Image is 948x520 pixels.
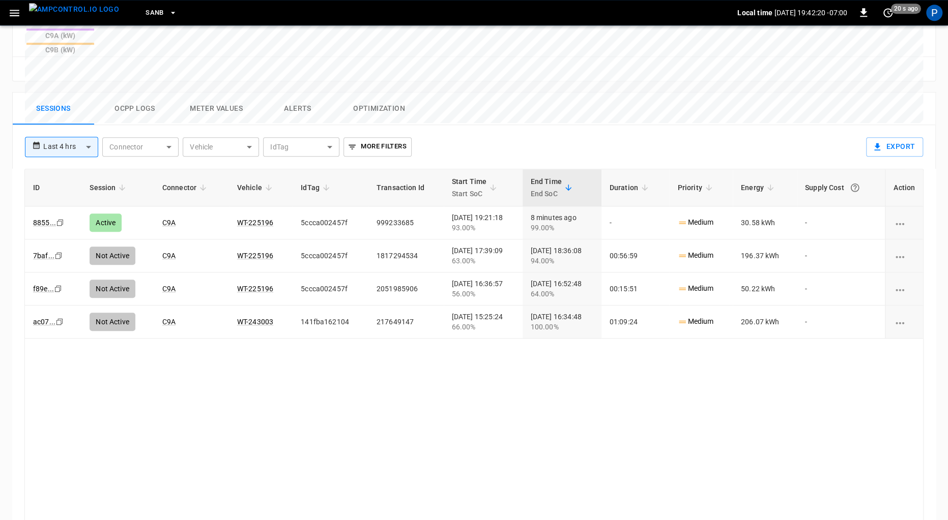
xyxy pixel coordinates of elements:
[25,169,81,206] th: ID
[452,289,514,299] div: 56.00%
[894,218,915,228] div: charging session options
[677,181,715,194] span: Priority
[452,312,514,332] div: [DATE] 15:25:24
[741,181,777,194] span: Energy
[531,279,593,299] div: [DATE] 16:52:48
[797,272,885,305] td: -
[338,93,420,125] button: Optimization
[162,285,176,293] a: C9A
[737,8,772,18] p: Local time
[601,272,670,305] td: 00:15:51
[531,322,593,332] div: 100.00%
[293,305,368,339] td: 141fba162104
[43,137,98,157] div: Last 4 hrs
[237,181,275,194] span: Vehicle
[301,181,333,194] span: IdTag
[55,316,65,327] div: copy
[25,169,923,339] table: sessions table
[368,305,444,339] td: 217649147
[257,93,338,125] button: Alerts
[452,279,514,299] div: [DATE] 16:36:57
[452,175,500,200] span: Start TimeStart SoC
[452,175,487,200] div: Start Time
[733,305,797,339] td: 206.07 kWh
[891,4,921,14] span: 20 s ago
[162,181,210,194] span: Connector
[797,305,885,339] td: -
[90,280,135,298] div: Not Active
[162,318,176,326] a: C9A
[146,7,164,19] span: SanB
[894,284,915,294] div: charging session options
[90,313,135,331] div: Not Active
[846,178,864,197] button: The cost of your charging session based on your supply rates
[13,93,94,125] button: Sessions
[774,8,847,18] p: [DATE] 19:42:20 -07:00
[29,3,119,16] img: ampcontrol.io logo
[926,5,942,21] div: profile-icon
[894,317,915,327] div: charging session options
[53,283,64,294] div: copy
[531,289,593,299] div: 64.00%
[293,272,368,305] td: 5ccca002457f
[531,175,562,200] div: End Time
[452,188,487,200] p: Start SoC
[452,322,514,332] div: 66.00%
[368,169,444,206] th: Transaction Id
[610,181,651,194] span: Duration
[176,93,257,125] button: Meter Values
[885,169,923,206] th: Action
[531,312,593,332] div: [DATE] 16:34:48
[531,175,575,200] span: End TimeEnd SoC
[894,251,915,261] div: charging session options
[90,181,129,194] span: Session
[880,5,896,21] button: set refresh interval
[733,272,797,305] td: 50.22 kWh
[237,318,273,326] a: WT-243003
[368,272,444,305] td: 2051985906
[237,285,273,293] a: WT-225196
[343,137,411,157] button: More Filters
[94,93,176,125] button: Ocpp logs
[141,3,181,23] button: SanB
[601,305,670,339] td: 01:09:24
[677,283,713,294] p: Medium
[531,188,562,200] p: End SoC
[677,316,713,327] p: Medium
[866,137,923,157] button: Export
[805,178,877,197] div: Supply Cost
